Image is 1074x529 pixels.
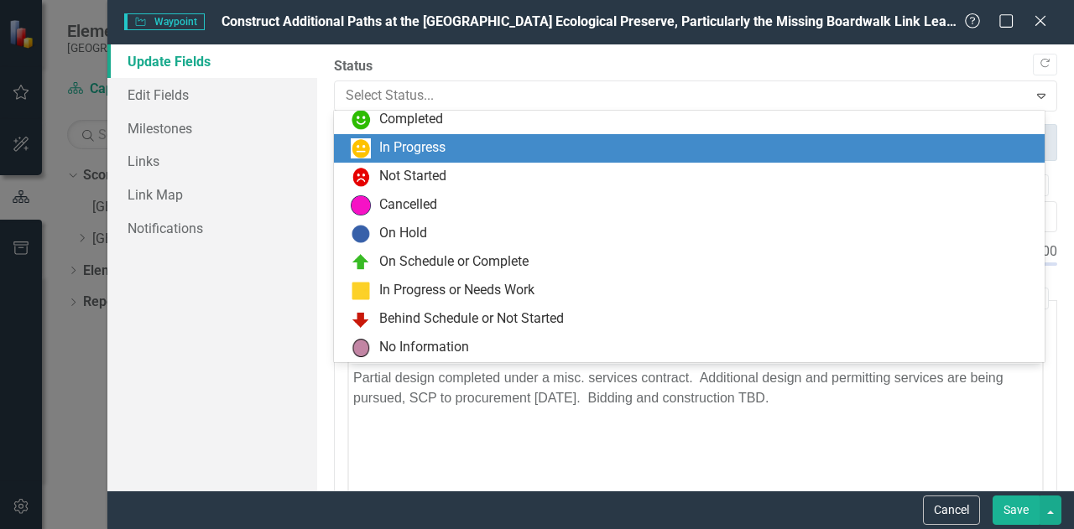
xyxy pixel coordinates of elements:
img: Cancelled [351,195,371,215]
span: Waypoint [124,13,205,30]
a: Update Fields [107,44,317,78]
div: Cancelled [379,195,437,215]
img: Behind Schedule or Not Started [351,309,371,329]
img: In Progress [351,138,371,158]
img: Completed [351,110,371,130]
div: No Information [379,338,469,357]
label: Status [334,57,1057,76]
div: Not Started [379,167,446,186]
img: In Progress or Needs Work [351,281,371,301]
img: Not Started [351,167,371,187]
div: Completed [379,110,443,129]
img: On Schedule or Complete [351,252,371,272]
div: In Progress [379,138,446,158]
div: On Schedule or Complete [379,252,529,272]
a: Links [107,144,317,178]
a: Link Map [107,178,317,211]
div: In Progress or Needs Work [379,281,534,300]
button: Cancel [923,495,980,525]
img: On Hold [351,224,371,244]
img: No Information [351,338,371,358]
div: Behind Schedule or Not Started [379,309,564,329]
button: Save [993,495,1040,525]
a: Milestones [107,112,317,145]
a: Notifications [107,211,317,245]
a: Edit Fields [107,78,317,112]
span: Construct Additional Paths at the [GEOGRAPHIC_DATA] Ecological Preserve, Particularly the Missing... [222,13,1051,29]
div: On Hold [379,224,427,243]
